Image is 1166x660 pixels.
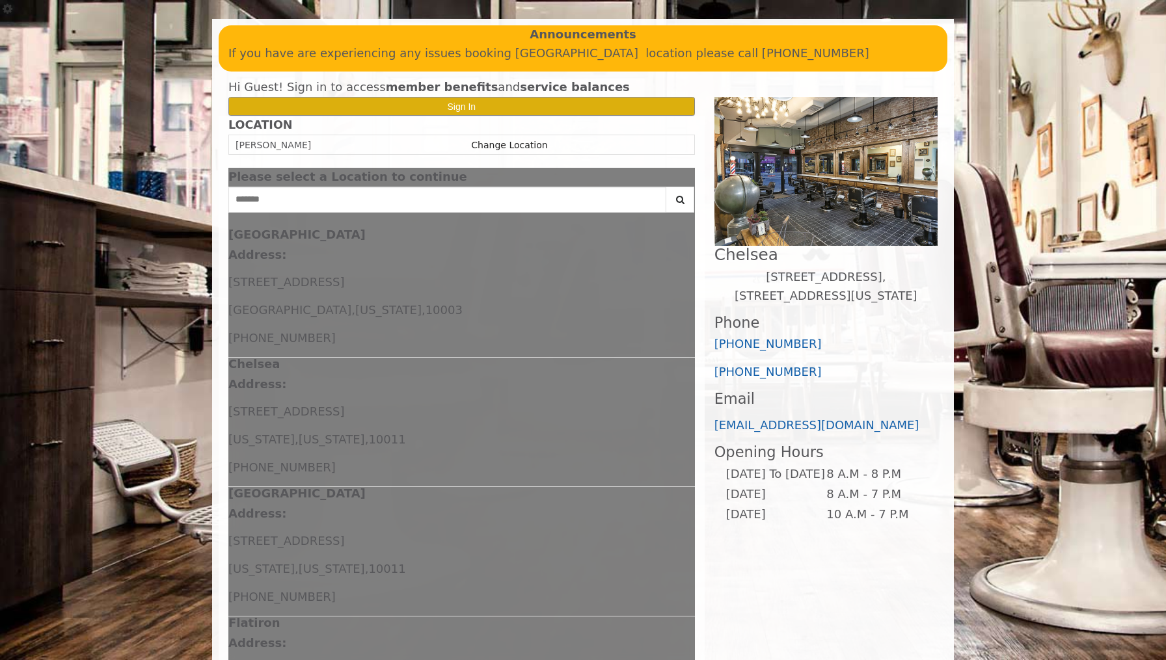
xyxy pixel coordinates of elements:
span: [GEOGRAPHIC_DATA] [228,303,351,317]
span: [PERSON_NAME] [236,140,311,150]
span: [STREET_ADDRESS] [228,275,344,289]
td: 8 A.M - 7 P.M [826,484,927,505]
a: [PHONE_NUMBER] [714,365,822,378]
b: Chelsea [228,357,280,371]
span: 10011 [368,562,405,575]
b: Address: [228,636,286,650]
p: [STREET_ADDRESS],[STREET_ADDRESS][US_STATE] [714,268,938,306]
span: 10011 [368,432,405,446]
a: [PHONE_NUMBER] [714,337,822,350]
span: [US_STATE] [299,432,365,446]
b: Flatiron [228,616,280,629]
a: Change Location [471,140,547,150]
span: [PHONE_NUMBER] [228,590,336,603]
span: [US_STATE] [299,562,365,575]
b: Address: [228,248,286,261]
b: Address: [228,507,286,520]
span: , [295,562,299,575]
span: , [295,432,299,446]
i: Search button [673,195,688,204]
span: [US_STATE] [228,562,295,575]
span: [STREET_ADDRESS] [228,534,344,548]
td: [DATE] [725,484,826,505]
span: [STREET_ADDRESS] [228,404,344,418]
h3: Email [714,391,938,407]
span: [PHONE_NUMBER] [228,331,336,345]
h3: Opening Hours [714,444,938,460]
td: [DATE] To [DATE] [725,464,826,484]
span: , [422,303,426,317]
b: service balances [520,80,630,94]
h3: Phone [714,315,938,331]
span: , [351,303,355,317]
span: , [365,432,369,446]
b: [GEOGRAPHIC_DATA] [228,486,366,500]
td: 10 A.M - 7 P.M [826,505,927,525]
div: Hi Guest! Sign in to access and [228,78,695,97]
a: [EMAIL_ADDRESS][DOMAIN_NAME] [714,418,919,432]
span: [US_STATE] [355,303,422,317]
span: , [365,562,369,575]
b: [GEOGRAPHIC_DATA] [228,228,366,241]
td: 8 A.M - 8 P.M [826,464,927,484]
span: [US_STATE] [228,432,295,446]
input: Search Center [228,187,666,213]
span: Please select a Location to continue [228,170,467,183]
p: If you have are experiencing any issues booking [GEOGRAPHIC_DATA] location please call [PHONE_NUM... [228,44,938,63]
div: Center Select [228,187,695,219]
span: [PHONE_NUMBER] [228,460,336,474]
td: [DATE] [725,505,826,525]
button: close dialog [675,173,695,181]
b: LOCATION [228,118,292,131]
b: Announcements [530,25,636,44]
h2: Chelsea [714,246,938,263]
b: Address: [228,377,286,391]
button: Sign In [228,97,695,116]
span: 10003 [426,303,463,317]
b: member benefits [386,80,498,94]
